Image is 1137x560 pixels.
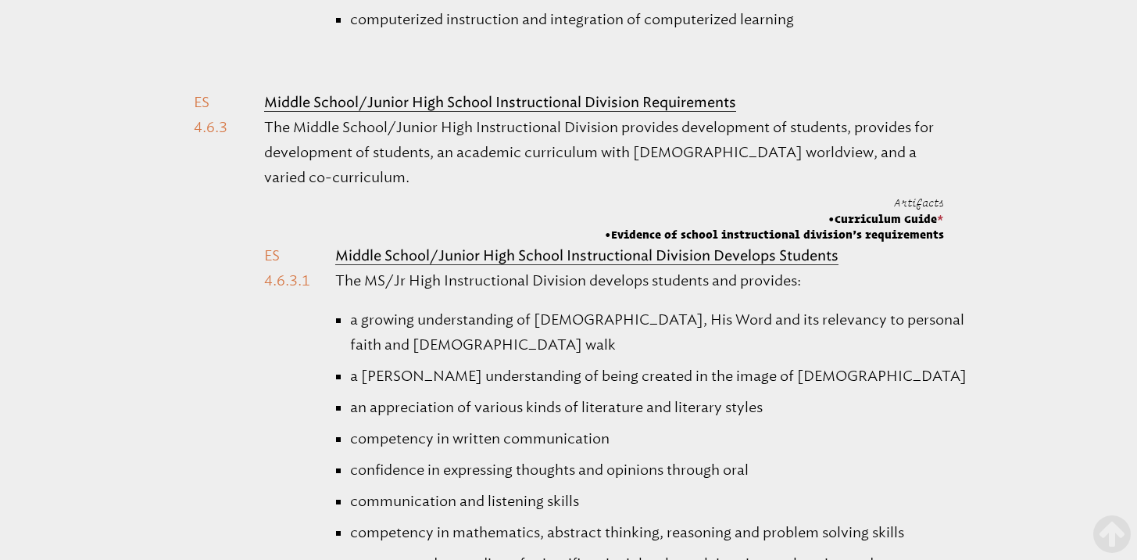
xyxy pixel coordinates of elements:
[894,196,944,209] span: Artifacts
[335,268,943,293] p: The MS/Jr High Instructional Division develops students and provides:
[605,211,944,227] span: Curriculum Guide
[350,458,975,483] li: confidence in expressing thoughts and opinions through oral
[350,489,975,514] li: communication and listening skills
[350,364,975,389] li: a [PERSON_NAME] understanding of being created in the image of [DEMOGRAPHIC_DATA]
[264,94,736,111] b: Middle School/Junior High School Instructional Division Requirements
[350,395,975,420] li: an appreciation of various kinds of literature and literary styles
[264,115,943,190] p: The Middle School/Junior High Instructional Division provides development of students, provides f...
[350,520,975,545] li: competency in mathematics, abstract thinking, reasoning and problem solving skills
[350,307,975,357] li: a growing understanding of [DEMOGRAPHIC_DATA], His Word and its relevancy to personal faith and [...
[605,227,944,242] span: Evidence of school instructional division’s requirements
[350,426,975,451] li: competency in written communication
[350,7,975,32] li: computerized instruction and integration of computerized learning
[335,247,838,264] b: Middle School/Junior High School Instructional Division Develops Students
